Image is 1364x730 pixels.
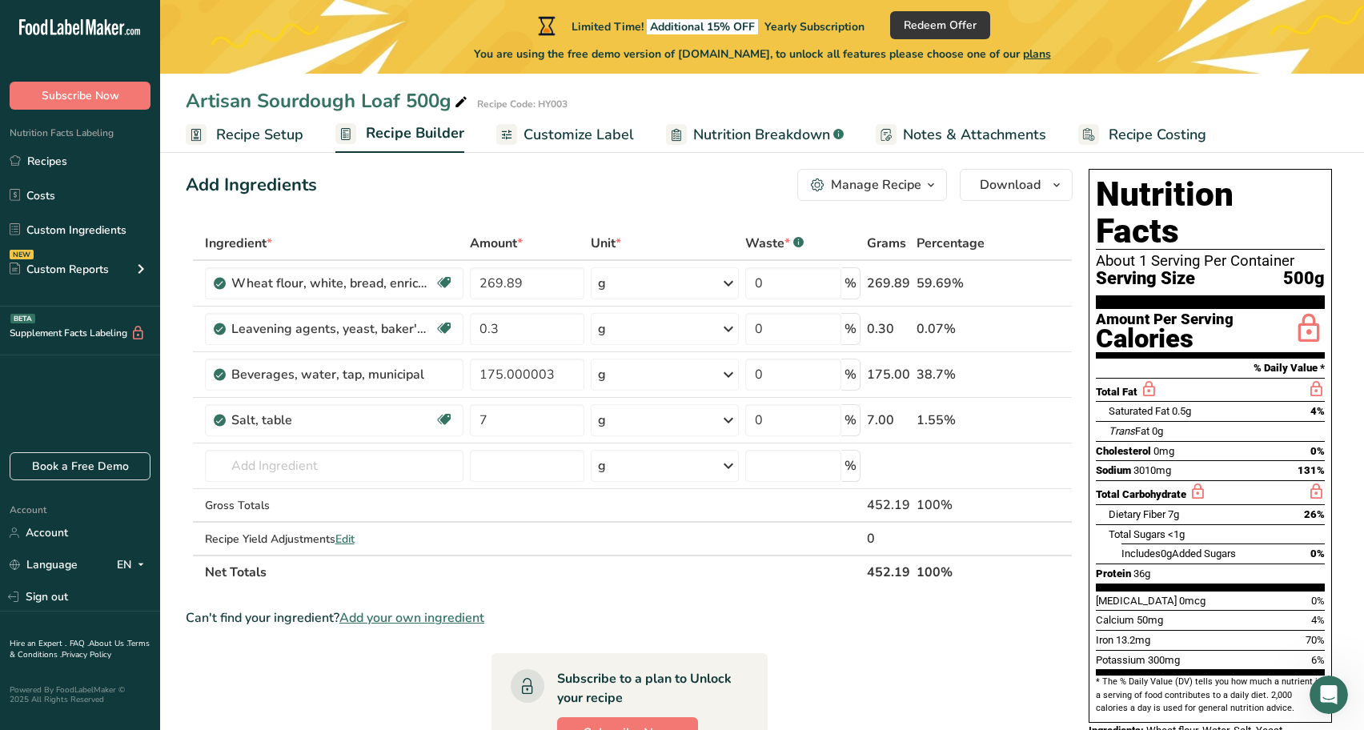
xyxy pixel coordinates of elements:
[1096,568,1131,580] span: Protein
[867,319,910,339] div: 0.30
[1306,634,1325,646] span: 70%
[917,234,985,253] span: Percentage
[42,87,119,104] span: Subscribe Now
[1133,568,1150,580] span: 36g
[1168,508,1179,520] span: 7g
[33,460,268,494] div: How Subscription Upgrades Work on [DOMAIN_NAME]
[917,495,997,515] div: 100%
[1168,528,1185,540] span: <1g
[10,314,35,323] div: BETA
[1096,654,1145,666] span: Potassium
[186,172,317,199] div: Add Ingredients
[1096,634,1113,646] span: Iron
[70,638,89,649] a: FAQ .
[1109,508,1165,520] span: Dietary Fiber
[1311,614,1325,626] span: 4%
[1078,117,1206,153] a: Recipe Costing
[797,169,947,201] button: Manage Recipe
[1304,508,1325,520] span: 26%
[117,556,150,575] div: EN
[867,411,910,430] div: 7.00
[1096,312,1234,327] div: Amount Per Serving
[1310,676,1348,714] iframe: Intercom live chat
[202,26,234,58] img: Profile image for Rana
[1153,445,1174,457] span: 0mg
[867,274,910,293] div: 269.89
[62,649,111,660] a: Privacy Policy
[10,638,66,649] a: Hire an Expert .
[10,261,109,278] div: Custom Reports
[474,46,1051,62] span: You are using the free demo version of [DOMAIN_NAME], to unlock all features please choose one of...
[1096,269,1195,289] span: Serving Size
[205,450,463,482] input: Add Ingredient
[339,608,484,628] span: Add your own ingredient
[1096,327,1234,351] div: Calories
[598,319,606,339] div: g
[1283,269,1325,289] span: 500g
[917,319,997,339] div: 0.07%
[1096,176,1325,250] h1: Nutrition Facts
[535,16,865,35] div: Limited Time!
[89,638,127,649] a: About Us .
[867,529,910,548] div: 0
[1148,654,1180,666] span: 300mg
[745,234,804,253] div: Waste
[186,608,1073,628] div: Can't find your ingredient?
[32,36,139,50] img: logo
[890,11,990,39] button: Redeem Offer
[187,539,213,551] span: Help
[470,234,523,253] span: Amount
[32,114,288,141] p: Hi Fresh 👋
[917,274,997,293] div: 59.69%
[216,124,303,146] span: Recipe Setup
[867,234,906,253] span: Grams
[10,452,150,480] a: Book a Free Demo
[17,212,303,271] div: Profile image for RachelleHello!Rachelle•2h ago
[980,175,1041,195] span: Download
[1161,547,1172,560] span: 0g
[1096,488,1186,500] span: Total Carbohydrate
[33,202,287,219] div: Recent message
[917,411,997,430] div: 1.55%
[33,414,268,447] div: How to Print Your Labels & Choose the Right Printer
[10,685,150,704] div: Powered By FoodLabelMaker © 2025 All Rights Reserved
[867,495,910,515] div: 452.19
[23,339,297,371] button: Search for help
[33,384,268,401] div: Hire an Expert Services
[23,407,297,454] div: How to Print Your Labels & Choose the Right Printer
[10,551,78,579] a: Language
[903,124,1046,146] span: Notes & Attachments
[1096,595,1177,607] span: [MEDICAL_DATA]
[1109,124,1206,146] span: Recipe Costing
[598,456,606,475] div: g
[231,411,431,430] div: Salt, table
[186,117,303,153] a: Recipe Setup
[1311,595,1325,607] span: 0%
[496,117,634,153] a: Customize Label
[71,227,104,239] span: Hello!
[666,117,844,153] a: Nutrition Breakdown
[22,539,58,551] span: Home
[524,124,634,146] span: Customize Label
[160,499,240,564] button: Help
[1310,405,1325,417] span: 4%
[1109,528,1165,540] span: Total Sugars
[598,365,606,384] div: g
[913,555,1000,588] th: 100%
[917,365,997,384] div: 38.7%
[1298,464,1325,476] span: 131%
[1133,464,1171,476] span: 3010mg
[171,26,203,58] img: Profile image for Reem
[693,124,830,146] span: Nutrition Breakdown
[1023,46,1051,62] span: plans
[1310,445,1325,457] span: 0%
[1172,405,1191,417] span: 0.5g
[205,234,272,253] span: Ingredient
[1109,425,1135,437] i: Trans
[1311,654,1325,666] span: 6%
[93,539,148,551] span: Messages
[33,347,130,364] span: Search for help
[186,86,471,115] div: Artisan Sourdough Loaf 500g
[557,669,736,708] div: Subscribe to a plan to Unlock your recipe
[1152,425,1163,437] span: 0g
